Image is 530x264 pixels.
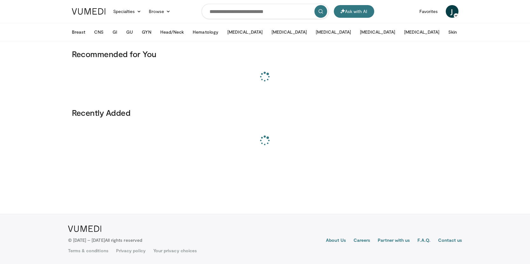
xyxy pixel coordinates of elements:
[417,237,430,245] a: F.A.Q.
[156,26,188,38] button: Head/Neck
[189,26,222,38] button: Hematology
[446,5,458,18] a: J
[444,26,461,38] button: Skin
[90,26,107,38] button: CNS
[122,26,137,38] button: GU
[68,237,142,243] p: © [DATE] – [DATE]
[354,237,370,245] a: Careers
[356,26,399,38] button: [MEDICAL_DATA]
[109,26,121,38] button: GI
[68,26,89,38] button: Breast
[145,5,174,18] a: Browse
[224,26,266,38] button: [MEDICAL_DATA]
[326,237,346,245] a: About Us
[334,5,374,18] button: Ask with AI
[72,108,458,118] h3: Recently Added
[116,247,146,254] a: Privacy policy
[72,8,106,15] img: VuMedi Logo
[105,237,142,243] span: All rights reserved
[153,247,197,254] a: Your privacy choices
[312,26,355,38] button: [MEDICAL_DATA]
[268,26,311,38] button: [MEDICAL_DATA]
[68,247,108,254] a: Terms & conditions
[416,5,442,18] a: Favorites
[378,237,410,245] a: Partner with us
[438,237,462,245] a: Contact us
[202,4,329,19] input: Search topics, interventions
[109,5,145,18] a: Specialties
[138,26,155,38] button: GYN
[72,49,458,59] h3: Recommended for You
[400,26,443,38] button: [MEDICAL_DATA]
[68,226,101,232] img: VuMedi Logo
